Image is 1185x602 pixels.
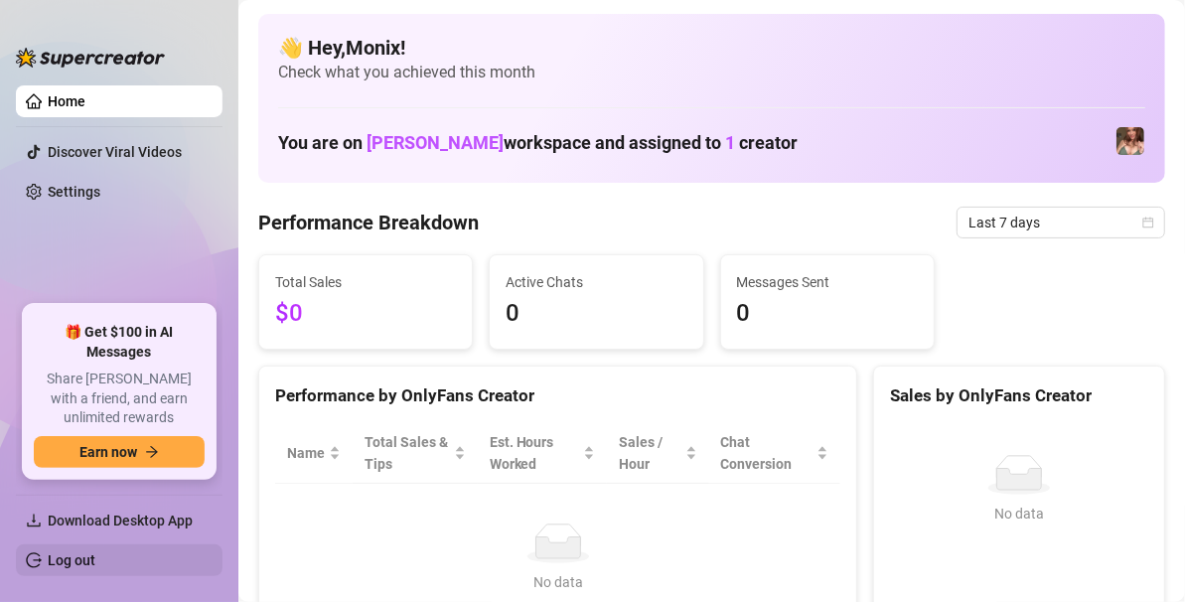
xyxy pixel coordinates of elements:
span: Last 7 days [968,208,1153,237]
a: Discover Viral Videos [48,144,182,160]
span: 0 [737,295,918,333]
span: Total Sales [275,271,456,293]
img: logo-BBDzfeDw.svg [16,48,165,68]
span: Earn now [79,444,137,460]
div: Performance by OnlyFans Creator [275,382,840,409]
span: Name [287,442,325,464]
span: calendar [1142,217,1154,228]
div: Est. Hours Worked [490,431,580,475]
button: Earn nowarrow-right [34,436,205,468]
a: Settings [48,184,100,200]
div: No data [295,571,820,593]
th: Total Sales & Tips [353,423,478,484]
h1: You are on workspace and assigned to creator [278,132,798,154]
span: 🎁 Get $100 in AI Messages [34,323,205,362]
span: Sales / Hour [619,431,680,475]
th: Sales / Hour [607,423,708,484]
div: Sales by OnlyFans Creator [890,382,1148,409]
span: 1 [725,132,735,153]
th: Name [275,423,353,484]
span: Share [PERSON_NAME] with a friend, and earn unlimited rewards [34,370,205,428]
span: 0 [506,295,686,333]
a: Log out [48,552,95,568]
span: Check what you achieved this month [278,62,1145,83]
th: Chat Conversion [709,423,841,484]
span: Messages Sent [737,271,918,293]
span: Total Sales & Tips [365,431,450,475]
span: [PERSON_NAME] [367,132,504,153]
span: arrow-right [145,445,159,459]
img: Your [1116,127,1144,155]
a: Home [48,93,85,109]
span: Chat Conversion [721,431,814,475]
span: Download Desktop App [48,513,193,528]
span: $0 [275,295,456,333]
h4: 👋 Hey, Monix ! [278,34,1145,62]
span: download [26,513,42,528]
h4: Performance Breakdown [258,209,479,236]
span: Active Chats [506,271,686,293]
div: No data [898,503,1140,525]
